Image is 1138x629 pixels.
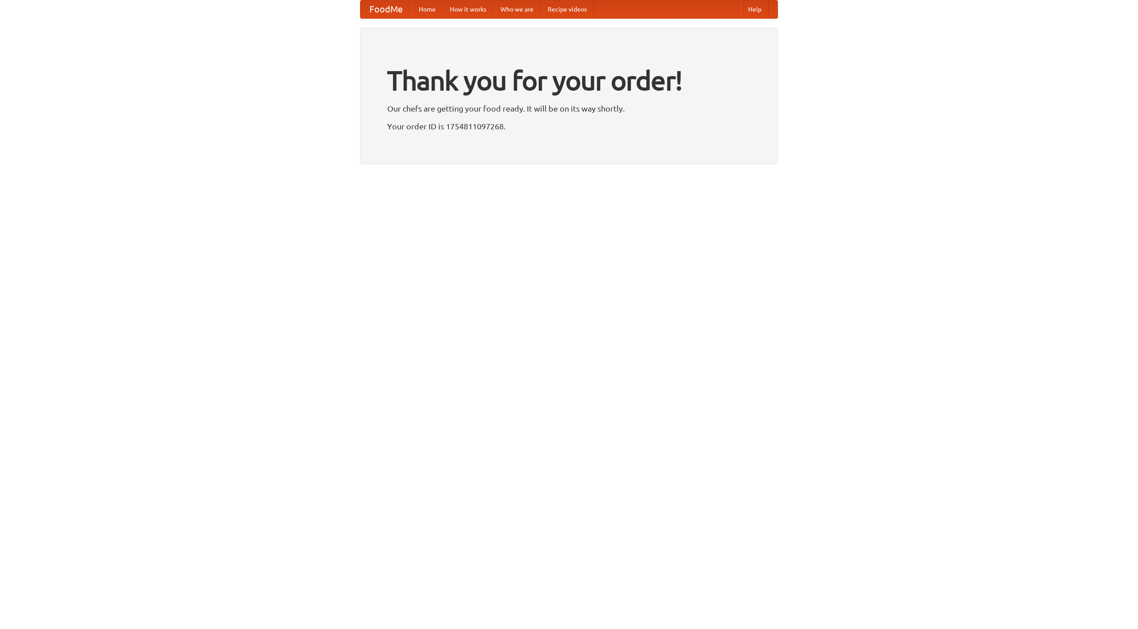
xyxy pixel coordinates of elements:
h1: Thank you for your order! [387,59,751,102]
a: How it works [443,0,493,18]
a: FoodMe [361,0,412,18]
a: Recipe videos [541,0,594,18]
a: Who we are [493,0,541,18]
a: Home [412,0,443,18]
p: Our chefs are getting your food ready. It will be on its way shortly. [387,102,751,115]
a: Help [741,0,769,18]
p: Your order ID is 1754811097268. [387,120,751,133]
